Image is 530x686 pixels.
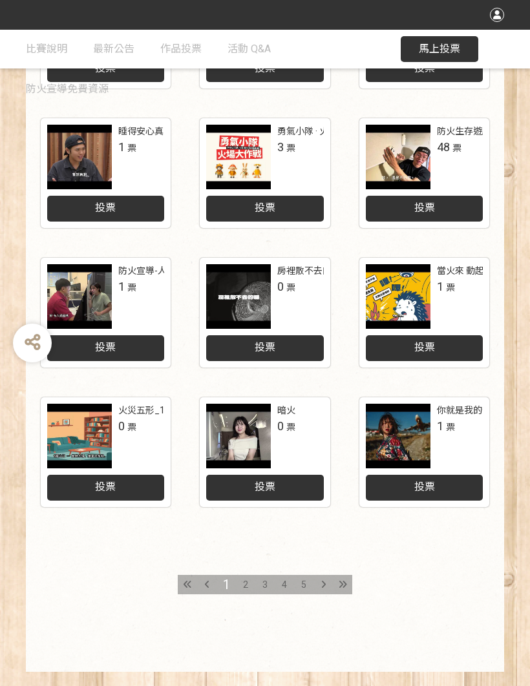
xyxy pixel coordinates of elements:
span: 投票 [255,341,275,353]
button: 馬上投票 [401,36,478,62]
span: 3 [262,579,268,590]
span: 2 [243,579,248,590]
span: 票 [127,143,136,153]
span: 比賽說明 [26,43,67,55]
span: 投票 [95,341,116,353]
span: 馬上投票 [419,43,460,55]
span: 5 [301,579,306,590]
a: 你就是我的全世界1票投票 [359,397,490,507]
span: 票 [286,422,295,432]
span: 票 [452,143,461,153]
span: 投票 [95,202,116,214]
a: 防火宣導免費資源 [26,70,109,109]
span: 1 [118,140,125,154]
span: 投票 [414,202,435,214]
span: 0 [277,280,284,293]
span: 防火宣導免費資源 [26,83,109,95]
span: 1 [437,419,443,433]
span: 3 [277,140,284,154]
span: 活動 Q&A [228,43,271,55]
div: 你就是我的全世界 [437,404,509,417]
a: 暗火0票投票 [200,397,330,507]
span: 票 [286,143,295,153]
span: 4 [282,579,287,590]
div: 勇氣小隊 · 火場大作戰 [277,125,365,138]
a: 防火生存遊戲48票投票 [359,118,490,228]
span: 投票 [255,202,275,214]
span: 1 [223,577,230,592]
div: 當火來 動起來！ [437,264,502,278]
span: 票 [446,282,455,293]
span: 票 [286,282,295,293]
span: 票 [127,422,136,432]
span: 1 [437,280,443,293]
span: 投票 [414,341,435,353]
div: 房裡散不去的煙 [277,264,341,278]
a: 勇氣小隊 · 火場大作戰3票投票 [200,118,330,228]
span: 0 [277,419,284,433]
a: 比賽說明 [26,30,67,68]
span: 作品投票 [160,43,202,55]
a: 最新公告 [93,30,134,68]
span: 投票 [95,481,116,493]
a: 作品投票 [160,30,202,68]
div: 防火宣導-人離火熄 [118,264,194,278]
div: 暗火 [277,404,295,417]
div: 防火生存遊戲 [437,125,491,138]
a: 房裡散不去的煙0票投票 [200,258,330,368]
span: 0 [118,419,125,433]
span: 票 [127,282,136,293]
span: 最新公告 [93,43,134,55]
span: 1 [118,280,125,293]
span: 投票 [414,481,435,493]
span: 票 [446,422,455,432]
span: 48 [437,140,450,154]
div: 火災五形_114年防火宣導微電影徵選競賽 [118,404,284,417]
a: 防火宣導-人離火熄1票投票 [41,258,171,368]
a: 當火來 動起來！1票投票 [359,258,490,368]
a: 睡得安心真實力1票投票 [41,118,171,228]
div: 睡得安心真實力 [118,125,182,138]
span: 投票 [255,481,275,493]
a: 活動 Q&A [228,30,271,68]
a: 火災五形_114年防火宣導微電影徵選競賽0票投票 [41,397,171,507]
